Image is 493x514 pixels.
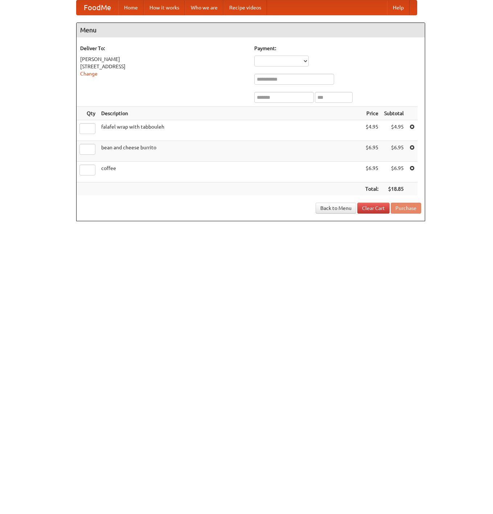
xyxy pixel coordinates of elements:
[362,120,381,141] td: $4.95
[77,0,118,15] a: FoodMe
[80,45,247,52] h5: Deliver To:
[316,203,356,214] a: Back to Menu
[98,162,362,182] td: coffee
[381,141,407,162] td: $6.95
[98,107,362,120] th: Description
[77,107,98,120] th: Qty
[387,0,410,15] a: Help
[98,120,362,141] td: falafel wrap with tabbouleh
[381,107,407,120] th: Subtotal
[80,71,98,77] a: Change
[77,23,425,37] h4: Menu
[118,0,144,15] a: Home
[391,203,421,214] button: Purchase
[362,182,381,196] th: Total:
[381,182,407,196] th: $18.85
[357,203,390,214] a: Clear Cart
[362,162,381,182] td: $6.95
[362,141,381,162] td: $6.95
[362,107,381,120] th: Price
[381,120,407,141] td: $4.95
[80,63,247,70] div: [STREET_ADDRESS]
[254,45,421,52] h5: Payment:
[144,0,185,15] a: How it works
[223,0,267,15] a: Recipe videos
[98,141,362,162] td: bean and cheese burrito
[185,0,223,15] a: Who we are
[80,56,247,63] div: [PERSON_NAME]
[381,162,407,182] td: $6.95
